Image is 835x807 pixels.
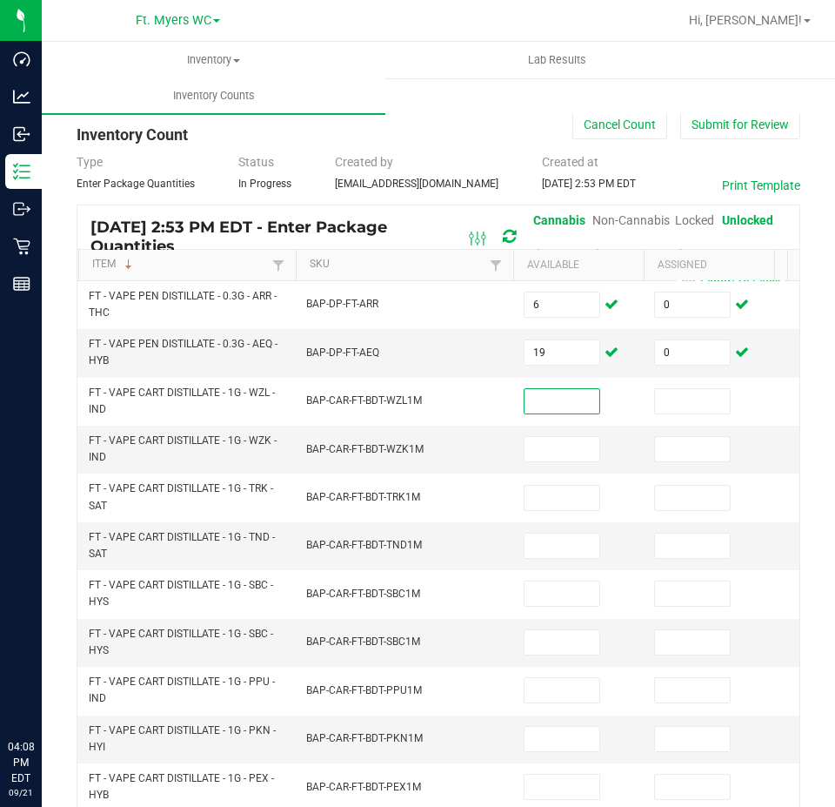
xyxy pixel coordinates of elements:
[43,52,384,68] span: Inventory
[335,155,393,169] span: Created by
[722,177,800,194] button: Print Template
[92,258,267,272] a: ItemSortable
[644,250,774,281] th: Assigned
[542,155,598,169] span: Created at
[306,732,423,744] span: BAP-CAR-FT-BDT-PKN1M
[13,238,30,255] inline-svg: Retail
[306,636,420,648] span: BAP-CAR-FT-BDT-SBC1M
[542,178,636,190] span: [DATE] 2:53 PM EDT
[77,155,103,169] span: Type
[306,781,421,793] span: BAP-CAR-FT-BDT-PEX1M
[89,387,275,415] span: FT - VAPE CART DISTILLATE - 1G - WZL - IND
[238,155,274,169] span: Status
[13,275,30,293] inline-svg: Reports
[89,482,273,511] span: FT - VAPE CART DISTILLATE - 1G - TRK - SAT
[485,254,506,276] a: Filter
[513,250,644,281] th: Available
[13,163,30,180] inline-svg: Inventory
[306,346,379,359] span: BAP-DP-FT-AEQ
[89,579,273,608] span: FT - VAPE CART DISTILLATE - 1G - SBC - HYS
[306,684,422,696] span: BAP-CAR-FT-BDT-PPU1M
[592,213,670,227] span: Non-Cannabis
[89,772,274,801] span: FT - VAPE CART DISTILLATE - 1G - PEX - HYB
[306,298,378,310] span: BAP-DP-FT-ARR
[89,434,277,463] span: FT - VAPE CART DISTILLATE - 1G - WZK - IND
[89,338,277,367] span: FT - VAPE PEN DISTILLATE - 0.3G - AEQ - HYB
[504,52,610,68] span: Lab Results
[13,200,30,218] inline-svg: Outbound
[306,443,424,455] span: BAP-CAR-FT-BDT-WZK1M
[675,213,714,227] span: Locked
[310,258,484,272] a: SKUSortable
[89,290,277,319] span: FT - VAPE PEN DISTILLATE - 0.3G - ARR - THC
[680,110,800,139] button: Submit for Review
[89,628,273,656] span: FT - VAPE CART DISTILLATE - 1G - SBC - HYS
[122,258,136,272] span: Sortable
[8,786,34,799] p: 09/21
[42,42,385,78] a: Inventory
[150,88,278,104] span: Inventory Counts
[13,50,30,68] inline-svg: Dashboard
[89,724,276,753] span: FT - VAPE CART DISTILLATE - 1G - PKN - HYI
[17,668,70,720] iframe: Resource center
[8,739,34,786] p: 04:08 PM EDT
[77,178,195,190] span: Enter Package Quantities
[89,531,275,560] span: FT - VAPE CART DISTILLATE - 1G - TND - SAT
[89,676,275,704] span: FT - VAPE CART DISTILLATE - 1G - PPU - IND
[722,213,773,227] span: Unlocked
[13,88,30,105] inline-svg: Analytics
[13,125,30,143] inline-svg: Inbound
[268,254,289,276] a: Filter
[385,42,729,78] a: Lab Results
[238,178,291,190] span: In Progress
[306,539,422,551] span: BAP-CAR-FT-BDT-TND1M
[42,77,385,114] a: Inventory Counts
[533,213,585,227] span: Cannabis
[306,491,420,503] span: BAP-CAR-FT-BDT-TRK1M
[572,110,667,139] button: Cancel Count
[136,13,211,28] span: Ft. Myers WC
[90,205,786,267] div: [DATE] 2:53 PM EDT - Enter Package Quantities
[335,178,498,190] span: [EMAIL_ADDRESS][DOMAIN_NAME]
[306,394,422,407] span: BAP-CAR-FT-BDT-WZL1M
[306,588,420,600] span: BAP-CAR-FT-BDT-SBC1M
[77,125,188,144] span: Inventory Count
[689,13,802,27] span: Hi, [PERSON_NAME]!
